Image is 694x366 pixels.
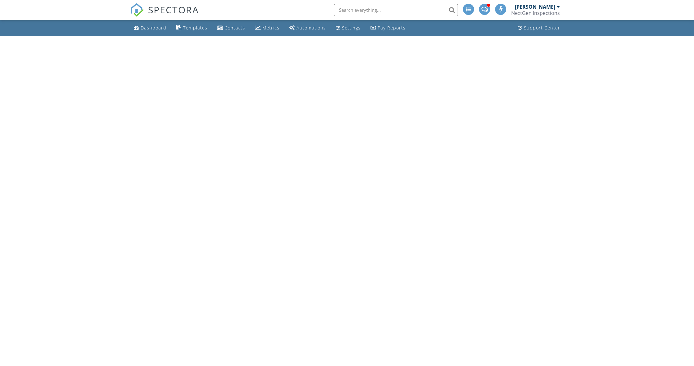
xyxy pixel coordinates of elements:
span: SPECTORA [148,3,199,16]
a: Templates [174,22,210,34]
a: Metrics [253,22,282,34]
div: [PERSON_NAME] [515,4,555,10]
a: SPECTORA [130,8,199,21]
div: Automations [296,25,326,31]
a: Dashboard [131,22,169,34]
div: Templates [183,25,207,31]
div: Support Center [524,25,560,31]
a: Contacts [215,22,248,34]
div: NextGen Inspections [511,10,560,16]
a: Settings [333,22,363,34]
div: Dashboard [141,25,166,31]
a: Support Center [515,22,563,34]
div: Pay Reports [378,25,406,31]
input: Search everything... [334,4,458,16]
div: Metrics [262,25,279,31]
div: Settings [342,25,361,31]
a: Automations (Advanced) [287,22,328,34]
img: The Best Home Inspection Software - Spectora [130,3,144,17]
div: Contacts [225,25,245,31]
a: Pay Reports [368,22,408,34]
